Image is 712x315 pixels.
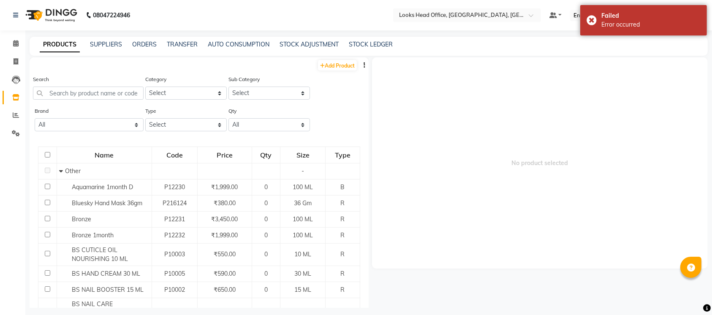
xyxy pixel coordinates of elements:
[164,250,185,258] span: P10003
[93,3,130,27] b: 08047224946
[293,215,313,223] span: 100 ML
[72,183,133,191] span: Aquamarine 1month D
[264,231,268,239] span: 0
[90,41,122,48] a: SUPPLIERS
[152,147,197,163] div: Code
[228,76,260,83] label: Sub Category
[72,231,114,239] span: Bronze 1month
[214,250,236,258] span: ₹550.00
[264,270,268,277] span: 0
[294,270,311,277] span: 30 ML
[164,270,185,277] span: P10005
[214,286,236,293] span: ₹650.00
[302,167,304,175] span: -
[214,270,236,277] span: ₹590.00
[164,286,185,293] span: P10002
[212,215,238,223] span: ₹3,450.00
[228,107,236,115] label: Qty
[212,231,238,239] span: ₹1,999.00
[40,37,80,52] a: PRODUCTS
[72,246,128,263] span: BS CUTICLE OIL NOURISHING 10 ML
[35,107,49,115] label: Brand
[341,250,345,258] span: R
[59,167,65,175] span: Collapse Row
[281,147,325,163] div: Size
[163,199,187,207] span: P216124
[264,286,268,293] span: 0
[214,199,236,207] span: ₹380.00
[293,231,313,239] span: 100 ML
[341,286,345,293] span: R
[167,41,198,48] a: TRANSFER
[318,60,357,71] a: Add Product
[145,107,156,115] label: Type
[294,286,311,293] span: 15 ML
[349,41,393,48] a: STOCK LEDGER
[601,20,701,29] div: Error occurred
[164,231,185,239] span: P12232
[280,41,339,48] a: STOCK ADJUSTMENT
[212,183,238,191] span: ₹1,999.00
[164,215,185,223] span: P12231
[208,41,269,48] a: AUTO CONSUMPTION
[33,87,144,100] input: Search by product name or code
[22,3,79,27] img: logo
[341,199,345,207] span: R
[341,183,345,191] span: B
[601,11,701,20] div: Failed
[341,270,345,277] span: R
[72,215,91,223] span: Bronze
[198,147,251,163] div: Price
[253,147,280,163] div: Qty
[264,215,268,223] span: 0
[372,57,708,269] span: No product selected
[294,250,311,258] span: 10 ML
[264,199,268,207] span: 0
[72,286,144,293] span: BS NAIL BOOSTER 15 ML
[57,147,151,163] div: Name
[264,250,268,258] span: 0
[145,76,166,83] label: Category
[326,147,359,163] div: Type
[264,183,268,191] span: 0
[65,167,81,175] span: Other
[72,270,140,277] span: BS HAND CREAM 30 ML
[341,215,345,223] span: R
[33,76,49,83] label: Search
[294,199,312,207] span: 36 Gm
[164,183,185,191] span: P12230
[341,231,345,239] span: R
[293,183,313,191] span: 100 ML
[132,41,157,48] a: ORDERS
[72,199,142,207] span: Bluesky Hand Mask 36gm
